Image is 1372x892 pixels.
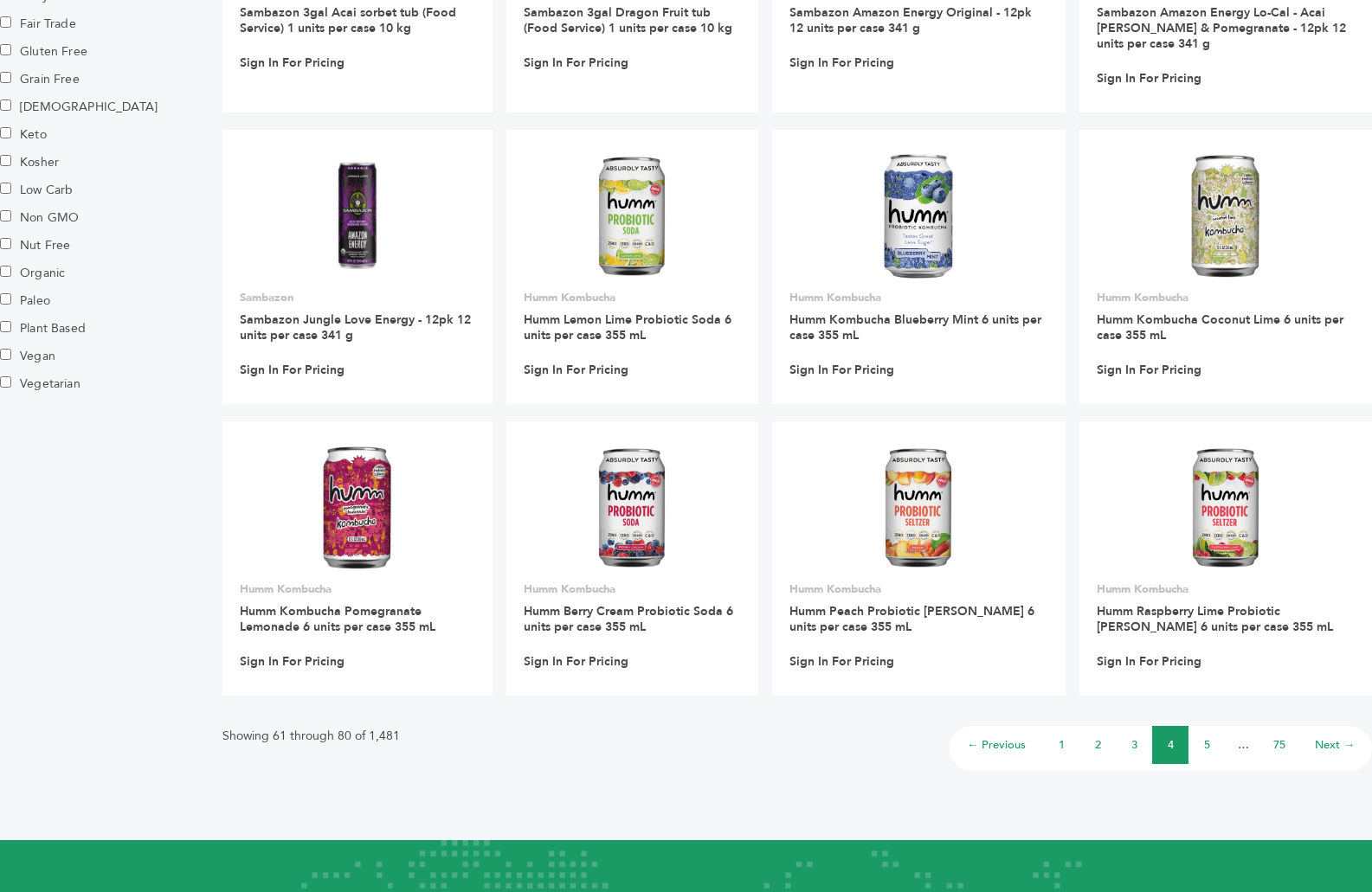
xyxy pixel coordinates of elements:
img: Humm Berry Cream Probiotic Soda 6 units per case 355 mL [596,446,668,570]
a: 3 [1131,737,1137,753]
a: Sambazon Amazon Energy Lo-Cal - Acai [PERSON_NAME] & Pomegranate - 12pk 12 units per case 341 g [1097,4,1346,52]
img: Humm Kombucha Blueberry Mint 6 units per case 355 mL [884,154,953,279]
img: Humm Raspberry Lime Probiotic Seltzer 6 units per case 355 mL [1189,446,1262,570]
a: Sambazon Amazon Energy Original - 12pk 12 units per case 341 g [789,4,1032,36]
li: … [1225,726,1261,764]
a: Sambazon Jungle Love Energy - 12pk 12 units per case 341 g [240,311,471,343]
a: Sign In For Pricing [1097,654,1201,670]
p: Humm Kombucha [1097,290,1356,305]
p: Humm Kombucha [240,581,475,597]
a: Sign In For Pricing [240,363,345,378]
a: 4 [1168,737,1174,753]
img: Humm Kombucha Coconut Lime 6 units per case 355 mL [1189,154,1261,279]
a: ← Previous [967,737,1026,753]
a: 5 [1204,737,1210,753]
a: Sign In For Pricing [789,363,894,378]
p: Humm Kombucha [789,290,1048,305]
img: Humm Peach Probiotic Seltzer 6 units per case 355 mL [882,446,955,570]
a: Sign In For Pricing [524,654,628,670]
a: Sign In For Pricing [789,55,894,71]
img: Humm Lemon Lime Probiotic Soda 6 units per case 355 mL [596,154,668,279]
a: Humm Peach Probiotic [PERSON_NAME] 6 units per case 355 mL [789,603,1034,635]
a: Humm Kombucha Blueberry Mint 6 units per case 355 mL [789,311,1041,343]
a: 1 [1059,737,1065,753]
a: Sign In For Pricing [240,654,345,670]
a: Sambazon 3gal Dragon Fruit tub (Food Service) 1 units per case 10 kg [524,4,732,36]
a: Humm Raspberry Lime Probiotic [PERSON_NAME] 6 units per case 355 mL [1097,603,1333,635]
a: 75 [1273,737,1285,753]
a: Humm Berry Cream Probiotic Soda 6 units per case 355 mL [524,603,733,635]
a: Sign In For Pricing [1097,363,1201,378]
p: Showing 61 through 80 of 1,481 [222,726,400,747]
p: Humm Kombucha [1097,581,1356,597]
a: Sign In For Pricing [789,654,894,670]
a: 2 [1095,737,1101,753]
p: Humm Kombucha [524,290,742,305]
img: Humm Kombucha Pomegranate Lemonade 6 units per case 355 mL [321,446,393,570]
a: Humm Lemon Lime Probiotic Soda 6 units per case 355 mL [524,311,731,343]
p: Humm Kombucha [524,581,742,597]
a: Sign In For Pricing [524,55,628,71]
a: Sign In For Pricing [524,363,628,378]
a: Sambazon 3gal Acai sorbet tub (Food Service) 1 units per case 10 kg [240,4,456,36]
img: Sambazon Jungle Love Energy - 12pk 12 units per case 341 g [313,154,401,279]
p: Sambazon [240,290,475,305]
a: Humm Kombucha Pomegranate Lemonade 6 units per case 355 mL [240,603,435,635]
a: Sign In For Pricing [240,55,345,71]
a: Sign In For Pricing [1097,71,1201,87]
p: Humm Kombucha [789,581,1048,597]
a: Humm Kombucha Coconut Lime 6 units per case 355 mL [1097,311,1343,343]
a: Next → [1315,737,1355,753]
